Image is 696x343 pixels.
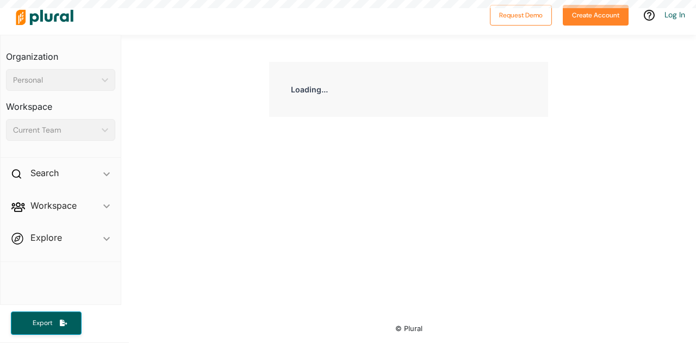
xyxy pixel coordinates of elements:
[563,9,629,20] a: Create Account
[30,167,59,179] h2: Search
[563,5,629,26] button: Create Account
[13,74,97,86] div: Personal
[25,319,60,328] span: Export
[6,41,115,65] h3: Organization
[269,62,548,117] div: Loading...
[395,325,422,333] small: © Plural
[13,124,97,136] div: Current Team
[11,311,82,335] button: Export
[490,5,552,26] button: Request Demo
[490,9,552,20] a: Request Demo
[664,10,685,20] a: Log In
[6,91,115,115] h3: Workspace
